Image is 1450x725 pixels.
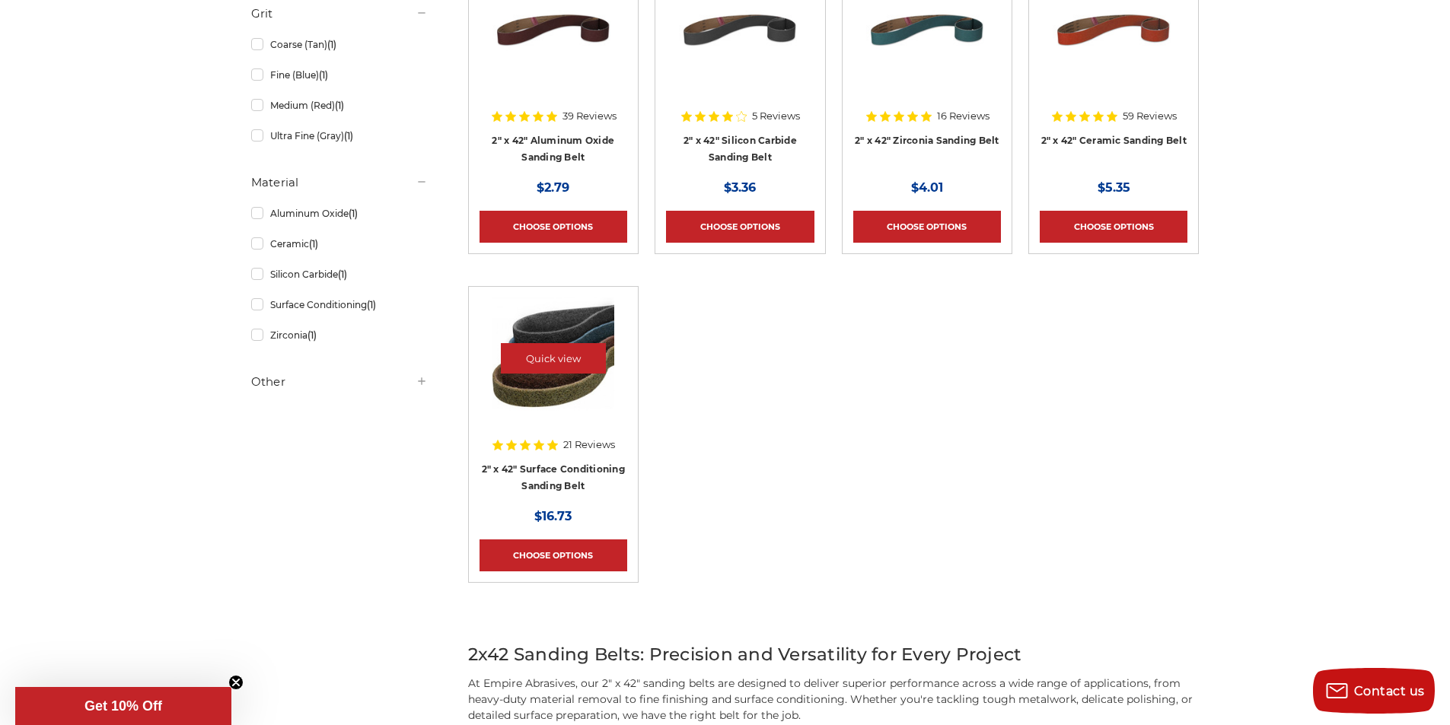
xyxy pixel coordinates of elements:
button: Contact us [1313,668,1435,714]
span: (1) [367,299,376,310]
span: $16.73 [534,509,572,523]
h2: 2x42 Sanding Belts: Precision and Versatility for Every Project [468,641,1200,668]
a: Aluminum Oxide [251,200,428,227]
span: Contact us [1354,684,1425,698]
span: $2.79 [537,180,569,195]
h5: Grit [251,5,428,23]
a: 2"x42" Surface Conditioning Sanding Belts [480,297,627,445]
a: 2" x 42" Surface Conditioning Sanding Belt [482,463,625,492]
a: 2" x 42" Aluminum Oxide Sanding Belt [492,135,614,164]
a: Zirconia [251,322,428,348]
span: (1) [335,100,344,111]
span: (1) [327,39,336,50]
p: At Empire Abrasives, our 2" x 42" sanding belts are designed to deliver superior performance acro... [468,676,1200,723]
span: 59 Reviews [1123,111,1177,121]
a: Choose Options [1040,211,1187,243]
a: Quick view [501,343,606,374]
h5: Material [251,173,428,192]
a: Choose Options [666,211,814,243]
a: Surface Conditioning [251,291,428,318]
a: 2" x 42" Ceramic Sanding Belt [1041,135,1187,146]
img: 2"x42" Surface Conditioning Sanding Belts [492,297,614,419]
a: Choose Options [480,539,627,571]
span: 39 Reviews [562,111,617,121]
a: Fine (Blue) [251,62,428,88]
span: (1) [349,208,358,219]
span: (1) [344,130,353,142]
a: Choose Options [853,211,1001,243]
span: 16 Reviews [937,111,990,121]
span: $4.01 [911,180,943,195]
a: Silicon Carbide [251,261,428,288]
span: Get 10% Off [84,698,162,714]
div: Get 10% OffClose teaser [15,687,231,725]
a: Ultra Fine (Gray) [251,122,428,149]
button: Close teaser [228,675,244,690]
span: 5 Reviews [752,111,800,121]
span: 21 Reviews [563,440,615,450]
h5: Other [251,373,428,391]
span: (1) [338,269,347,280]
span: (1) [308,329,317,341]
span: (1) [319,69,328,81]
span: $5.35 [1098,180,1130,195]
a: Coarse (Tan) [251,31,428,58]
a: Medium (Red) [251,92,428,119]
span: (1) [309,238,318,250]
a: Ceramic [251,231,428,257]
a: Choose Options [480,211,627,243]
span: $3.36 [724,180,756,195]
a: 2" x 42" Silicon Carbide Sanding Belt [684,135,797,164]
a: 2" x 42" Zirconia Sanding Belt [855,135,999,146]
